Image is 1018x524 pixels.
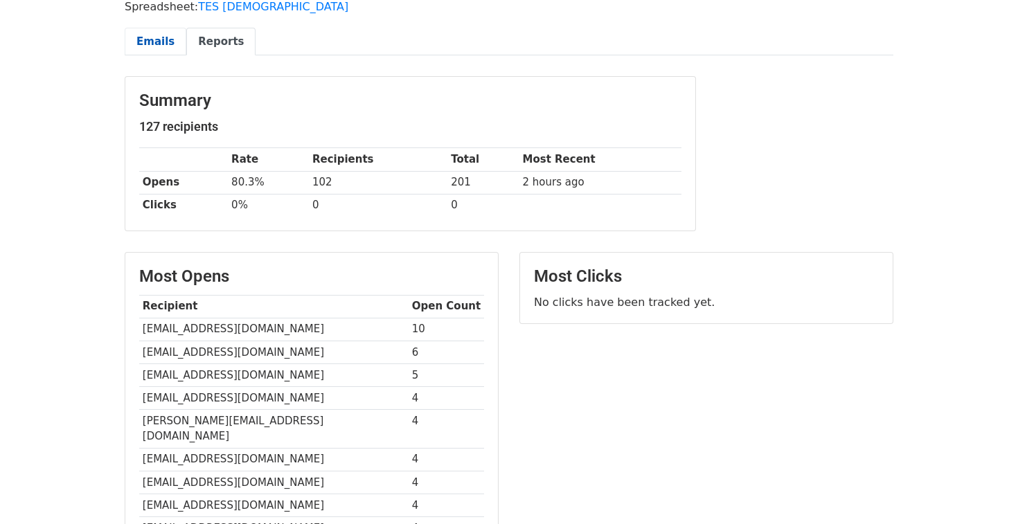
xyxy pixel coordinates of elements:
p: No clicks have been tracked yet. [534,295,879,309]
td: 4 [409,386,484,409]
td: 201 [447,171,519,194]
td: 4 [409,448,484,471]
a: Emails [125,28,186,56]
a: Reports [186,28,256,56]
td: 102 [309,171,447,194]
td: [EMAIL_ADDRESS][DOMAIN_NAME] [139,386,409,409]
h3: Summary [139,91,681,111]
td: 4 [409,494,484,516]
td: [EMAIL_ADDRESS][DOMAIN_NAME] [139,341,409,363]
th: Opens [139,171,228,194]
td: [EMAIL_ADDRESS][DOMAIN_NAME] [139,448,409,471]
td: 4 [409,410,484,449]
td: [EMAIL_ADDRESS][DOMAIN_NAME] [139,471,409,494]
h5: 127 recipients [139,119,681,134]
td: [EMAIL_ADDRESS][DOMAIN_NAME] [139,318,409,341]
td: [EMAIL_ADDRESS][DOMAIN_NAME] [139,363,409,386]
td: 5 [409,363,484,386]
td: [PERSON_NAME][EMAIL_ADDRESS][DOMAIN_NAME] [139,410,409,449]
td: 6 [409,341,484,363]
iframe: Chat Widget [949,458,1018,524]
th: Open Count [409,295,484,318]
th: Most Recent [519,148,681,171]
th: Total [447,148,519,171]
th: Clicks [139,194,228,217]
th: Rate [228,148,309,171]
td: 80.3% [228,171,309,194]
th: Recipients [309,148,447,171]
h3: Most Clicks [534,266,879,287]
h3: Most Opens [139,266,484,287]
td: 2 hours ago [519,171,681,194]
td: 4 [409,471,484,494]
td: 0 [447,194,519,217]
td: [EMAIL_ADDRESS][DOMAIN_NAME] [139,494,409,516]
td: 0% [228,194,309,217]
td: 10 [409,318,484,341]
th: Recipient [139,295,409,318]
td: 0 [309,194,447,217]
